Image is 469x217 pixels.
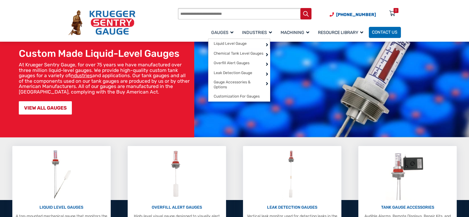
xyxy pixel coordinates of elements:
p: LEAK DETECTION GAUGES [246,204,339,211]
a: Liquid Level Gauge [208,39,270,49]
a: Gauges [208,26,239,39]
img: Overfill Alert Gauges [165,148,189,200]
a: Machining [278,26,315,39]
span: Customization For Gauges [214,94,260,99]
span: Resource Library [318,30,363,35]
img: Leak Detection Gauges [282,148,303,200]
span: Overfill Alert Gauges [214,61,249,65]
a: Gauge Accessories & Options [208,78,270,92]
p: At Krueger Sentry Gauge, for over 75 years we have manufactured over three million liquid-level g... [19,62,191,94]
a: VIEW ALL GAUGES [19,101,72,115]
a: Phone Number (920) 434-8860 [330,11,376,18]
a: Resource Library [315,26,369,39]
h1: Custom Made Liquid-Level Gauges [19,48,191,60]
a: Customization For Gauges [208,92,270,102]
a: Contact Us [369,27,401,38]
a: Overfill Alert Gauges [208,58,270,68]
span: Gauges [211,30,233,35]
span: Industries [242,30,272,35]
a: industries [71,73,92,78]
span: Chemical Tank Level Gauges [214,51,263,56]
p: TANK GAUGE ACCESSORIES [361,204,454,211]
a: Chemical Tank Level Gauges [208,49,270,59]
img: Krueger Sentry Gauge [68,10,135,35]
a: Leak Detection Gauge [208,68,270,78]
img: bg_hero_bannerksentry [194,23,469,137]
span: Liquid Level Gauge [214,41,247,46]
div: 0 [395,8,397,13]
span: Contact Us [372,30,397,35]
p: OVERFILL ALERT GAUGES [130,204,223,211]
img: Liquid Level Gauges [47,148,76,200]
a: Industries [239,26,278,39]
span: Machining [281,30,309,35]
span: Leak Detection Gauge [214,71,252,75]
p: LIQUID LEVEL GAUGES [15,204,108,211]
span: [PHONE_NUMBER] [336,12,376,17]
img: Tank Gauge Accessories [386,148,429,200]
span: Gauge Accessories & Options [214,80,264,90]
